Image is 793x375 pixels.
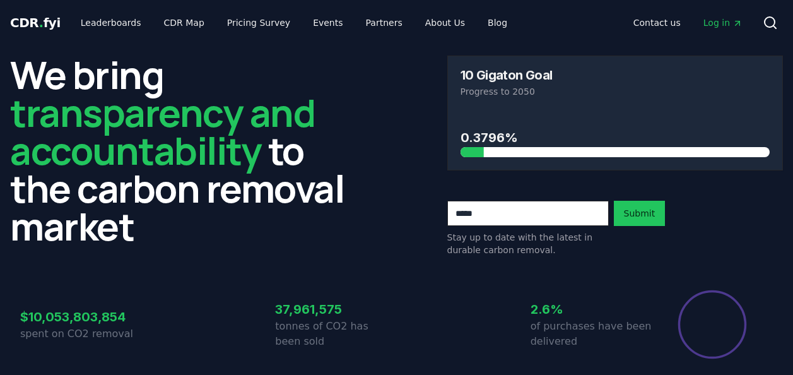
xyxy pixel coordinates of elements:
[275,319,396,349] p: tonnes of CO2 has been sold
[303,11,353,34] a: Events
[356,11,413,34] a: Partners
[447,231,609,256] p: Stay up to date with the latest in durable carbon removal.
[275,300,396,319] h3: 37,961,575
[461,69,553,81] h3: 10 Gigaton Goal
[478,11,517,34] a: Blog
[10,86,315,176] span: transparency and accountability
[461,85,770,98] p: Progress to 2050
[461,128,770,147] h3: 0.3796%
[217,11,300,34] a: Pricing Survey
[10,15,61,30] span: CDR fyi
[531,300,652,319] h3: 2.6%
[39,15,44,30] span: .
[623,11,691,34] a: Contact us
[703,16,743,29] span: Log in
[20,307,141,326] h3: $10,053,803,854
[623,11,753,34] nav: Main
[154,11,214,34] a: CDR Map
[71,11,151,34] a: Leaderboards
[677,289,748,360] div: Percentage of sales delivered
[531,319,652,349] p: of purchases have been delivered
[71,11,517,34] nav: Main
[20,326,141,342] p: spent on CO2 removal
[10,56,346,245] h2: We bring to the carbon removal market
[614,201,666,226] button: Submit
[10,14,61,32] a: CDR.fyi
[415,11,475,34] a: About Us
[693,11,753,34] a: Log in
